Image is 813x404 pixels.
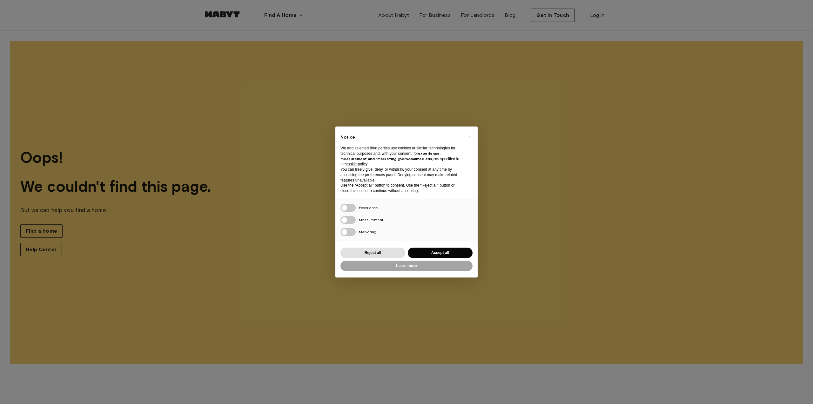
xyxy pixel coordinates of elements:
button: Reject all [340,248,405,258]
span: × [468,133,471,140]
button: Learn more [340,261,473,271]
strong: experience, measurement and “marketing (personalized ads)” [340,151,440,161]
button: Close this notice [464,132,474,142]
span: Measurement [359,217,383,222]
p: Use the “Accept all” button to consent. Use the “Reject all” button or close this notice to conti... [340,183,462,194]
p: We and selected third parties use cookies or similar technologies for technical purposes and, wit... [340,146,462,167]
span: Marketing [359,229,376,234]
p: You can freely give, deny, or withdraw your consent at any time by accessing the preferences pane... [340,167,462,183]
h2: Notice [340,134,462,140]
a: cookie policy [346,162,367,166]
span: Experience [359,205,378,210]
button: Accept all [408,248,473,258]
